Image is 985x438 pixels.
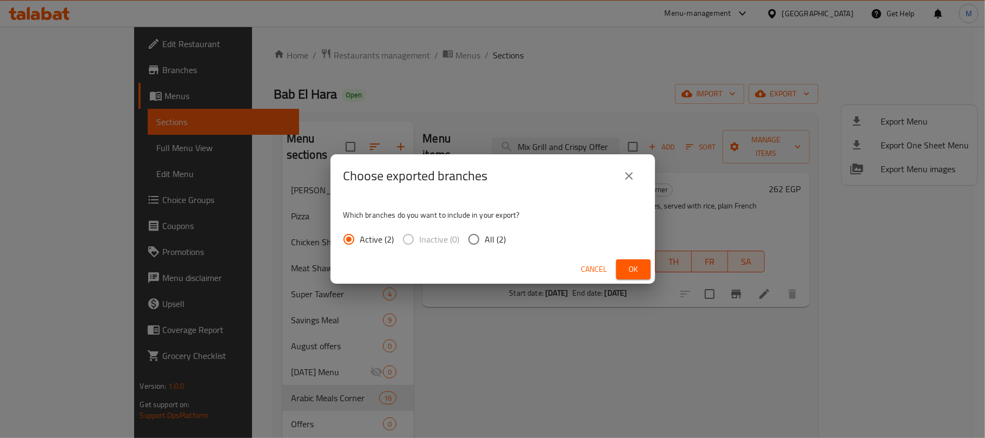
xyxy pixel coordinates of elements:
h2: Choose exported branches [343,167,488,185]
button: Cancel [577,259,612,279]
span: Cancel [581,263,607,276]
span: All (2) [485,233,506,246]
button: Ok [616,259,651,279]
p: Which branches do you want to include in your export? [343,210,642,220]
span: Ok [625,263,642,276]
span: Active (2) [360,233,394,246]
button: close [616,163,642,189]
span: Inactive (0) [420,233,460,246]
